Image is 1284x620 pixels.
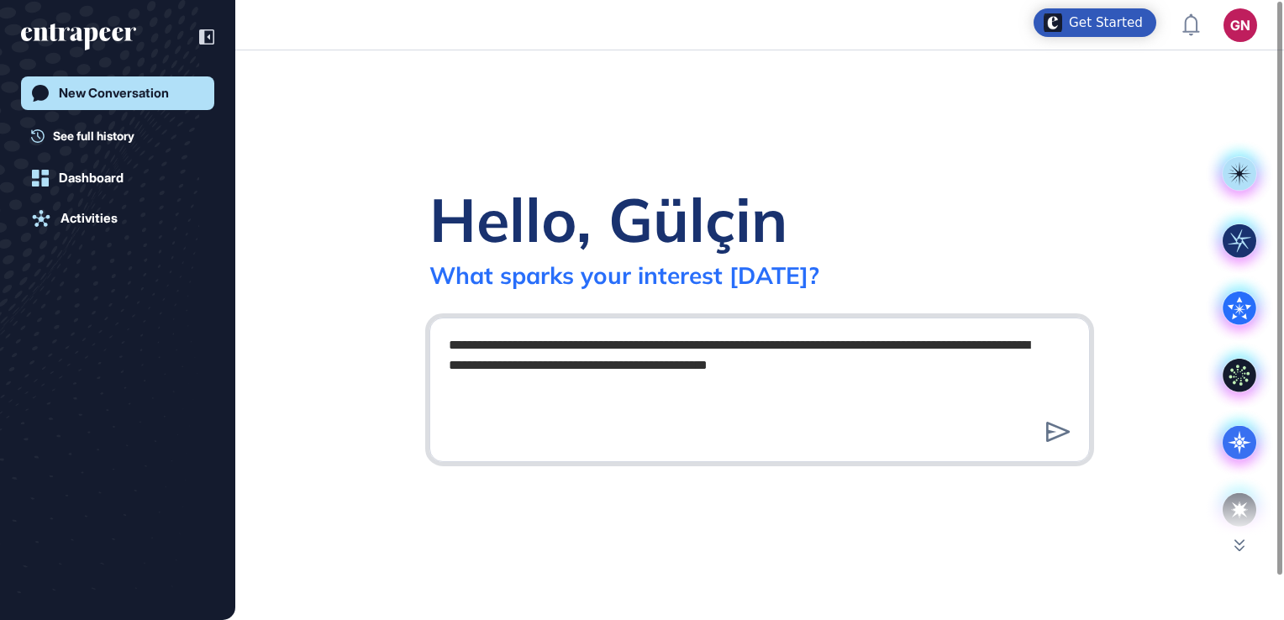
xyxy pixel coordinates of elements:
[59,86,169,101] div: New Conversation
[21,76,214,110] a: New Conversation
[1044,13,1062,32] img: launcher-image-alternative-text
[1069,14,1143,31] div: Get Started
[1223,8,1257,42] button: GN
[21,202,214,235] a: Activities
[429,260,819,290] div: What sparks your interest [DATE]?
[59,171,124,186] div: Dashboard
[21,161,214,195] a: Dashboard
[61,211,118,226] div: Activities
[21,24,136,50] div: entrapeer-logo
[429,181,787,257] div: Hello, Gülçin
[1034,8,1156,37] div: Open Get Started checklist
[31,127,214,144] a: See full history
[53,127,134,144] span: See full history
